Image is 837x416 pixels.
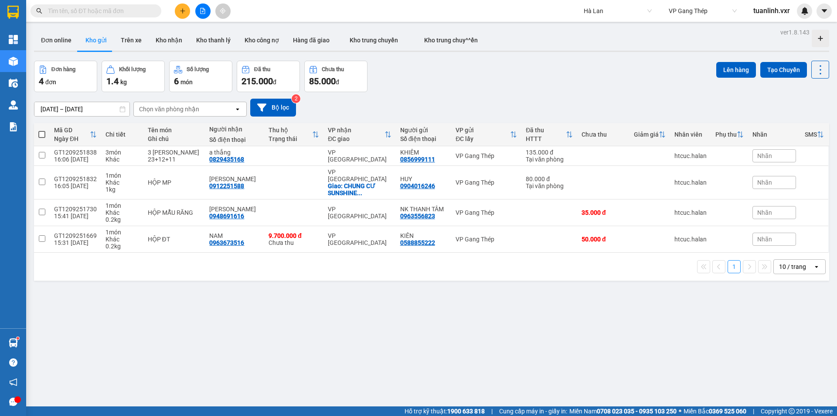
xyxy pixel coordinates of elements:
img: icon-new-feature [801,7,809,15]
span: VP Gang Thép [669,4,737,17]
div: Tên món [148,127,201,134]
div: 3 THÙNG LINH KIỆN [148,149,201,156]
div: ĐC giao [328,135,384,142]
button: Hàng đã giao [286,30,337,51]
div: 9.700.000 đ [269,232,319,239]
th: Toggle SortBy [264,123,323,146]
div: 0963556823 [400,213,435,220]
div: 0904016246 [400,182,435,189]
div: 1 kg [105,186,139,193]
div: GT1209251838 [54,149,97,156]
button: 1 [728,260,741,273]
div: 15:31 [DATE] [54,239,97,246]
div: VP Gang Thép [456,179,517,186]
div: Chưa thu [322,66,344,72]
div: KIÊN [400,232,447,239]
div: VP Gang Thép [456,209,517,216]
span: 4 [39,76,44,86]
span: Miền Bắc [684,406,746,416]
div: 0948691616 [209,213,244,220]
button: Bộ lọc [250,99,296,117]
div: VP [GEOGRAPHIC_DATA] [328,149,391,163]
button: Số lượng6món [169,61,232,92]
div: 15:41 [DATE] [54,213,97,220]
strong: 0369 525 060 [709,408,746,415]
span: | [753,406,754,416]
div: 0829435168 [209,156,244,163]
div: 1 món [105,172,139,179]
svg: open [813,263,820,270]
button: caret-down [817,3,832,19]
svg: open [234,106,241,113]
div: 16:05 [DATE] [54,182,97,189]
div: htcuc.halan [674,209,707,216]
div: Đã thu [526,127,566,134]
span: Cung cấp máy in - giấy in: [499,406,567,416]
th: Toggle SortBy [50,123,101,146]
div: 3 món [105,149,139,156]
button: Chưa thu85.000đ [304,61,367,92]
span: Hà Lan [584,4,652,17]
button: Kho thanh lý [189,30,238,51]
th: Toggle SortBy [521,123,577,146]
div: 0856999111 [400,156,435,163]
th: Toggle SortBy [629,123,670,146]
span: 1.4 [106,76,119,86]
div: 135.000 đ [526,149,573,156]
strong: 0708 023 035 - 0935 103 250 [597,408,677,415]
button: aim [215,3,231,19]
div: ver 1.8.143 [780,28,810,37]
div: Khối lượng [119,66,146,72]
div: KHIÊM [400,149,447,156]
div: 0912251588 [209,182,244,189]
span: đơn [45,79,56,86]
span: plus [180,8,186,14]
span: Miền Nam [569,406,677,416]
div: VP Gang Thép [456,152,517,159]
div: NAM [209,232,260,239]
div: Khác [105,179,139,186]
button: Đã thu215.000đ [237,61,300,92]
div: a thắng [209,149,260,156]
button: Lên hàng [716,62,756,78]
img: warehouse-icon [9,79,18,88]
button: Trên xe [114,30,149,51]
div: Tạo kho hàng mới [812,30,829,47]
div: VP [GEOGRAPHIC_DATA] [328,168,391,182]
div: Giao: CHUNG CƯ SUNSHINE RIVERSIELE VÕ CHÍ CÔNG, TÂY HỒ ,HÀ NỘI [328,182,391,196]
img: warehouse-icon [9,338,18,347]
div: VP gửi [456,127,510,134]
div: Người gửi [400,127,447,134]
div: 16:06 [DATE] [54,156,97,163]
sup: 2 [292,94,300,103]
img: warehouse-icon [9,100,18,110]
button: Khối lượng1.4kg [102,61,165,92]
div: VP Gang Thép [456,236,517,243]
button: Đơn hàng4đơn [34,61,97,92]
div: Thu hộ [269,127,312,134]
span: ... [357,189,362,196]
div: htcuc.halan [674,179,707,186]
div: HUY [400,175,447,182]
div: HỘP MP [148,179,201,186]
span: kg [120,79,127,86]
div: HỘP MẪU RĂNG [148,209,201,216]
div: 35.000 đ [582,209,625,216]
div: 50.000 đ [582,236,625,243]
div: Chọn văn phòng nhận [139,105,199,113]
span: Nhãn [757,179,772,186]
span: notification [9,378,17,386]
span: caret-down [820,7,828,15]
input: Tìm tên, số ĐT hoặc mã đơn [48,6,151,16]
div: VP [GEOGRAPHIC_DATA] [328,206,391,220]
img: solution-icon [9,122,18,131]
div: VP nhận [328,127,384,134]
span: Kho trung chuy^^ển [424,37,478,44]
span: Kho trung chuyển [350,37,398,44]
div: Tại văn phòng [526,156,573,163]
div: 10 / trang [779,262,806,271]
button: plus [175,3,190,19]
div: 0.2 kg [105,216,139,223]
span: file-add [200,8,206,14]
span: question-circle [9,358,17,367]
